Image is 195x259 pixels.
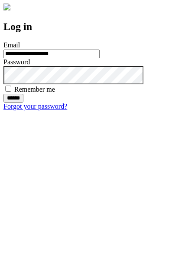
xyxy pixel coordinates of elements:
h2: Log in [3,21,192,33]
label: Remember me [14,86,55,93]
label: Email [3,41,20,49]
a: Forgot your password? [3,103,67,110]
label: Password [3,58,30,66]
img: logo-4e3dc11c47720685a147b03b5a06dd966a58ff35d612b21f08c02c0306f2b779.png [3,3,10,10]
